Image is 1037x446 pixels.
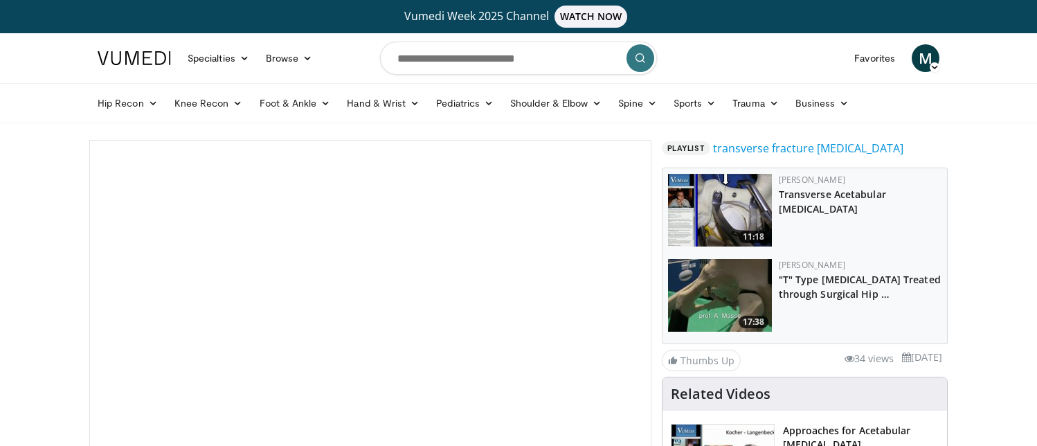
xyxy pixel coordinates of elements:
a: Thumbs Up [662,350,741,371]
a: Hip Recon [89,89,166,117]
a: Business [787,89,858,117]
a: 17:38 [668,259,772,332]
span: WATCH NOW [554,6,628,28]
h4: Related Videos [671,386,770,402]
li: [DATE] [902,350,942,365]
a: Hand & Wrist [339,89,428,117]
a: Browse [258,44,321,72]
a: "T" Type [MEDICAL_DATA] Treated through Surgical Hip … [779,273,941,301]
span: 11:18 [739,231,768,243]
a: Trauma [724,89,787,117]
a: Spine [610,89,665,117]
a: [PERSON_NAME] [779,259,845,271]
a: Vumedi Week 2025 ChannelWATCH NOW [100,6,937,28]
a: Knee Recon [166,89,251,117]
a: Foot & Ankle [251,89,339,117]
img: 289890_0002_1.png.150x105_q85_crop-smart_upscale.jpg [668,174,772,247]
a: Transverse Acetabular [MEDICAL_DATA] [779,188,886,215]
a: Sports [665,89,725,117]
a: Favorites [846,44,903,72]
a: 11:18 [668,174,772,247]
a: Pediatrics [428,89,502,117]
li: 34 views [845,351,894,366]
span: Playlist [662,141,710,155]
img: W88ObRy9Q_ug1lM35hMDoxOjBrOw-uIx_1.150x105_q85_crop-smart_upscale.jpg [668,259,772,332]
input: Search topics, interventions [380,42,657,75]
img: VuMedi Logo [98,51,171,65]
a: Shoulder & Elbow [502,89,610,117]
a: [PERSON_NAME] [779,174,845,186]
a: transverse fracture [MEDICAL_DATA] [713,140,903,157]
a: M [912,44,939,72]
a: Specialties [179,44,258,72]
span: 17:38 [739,316,768,328]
